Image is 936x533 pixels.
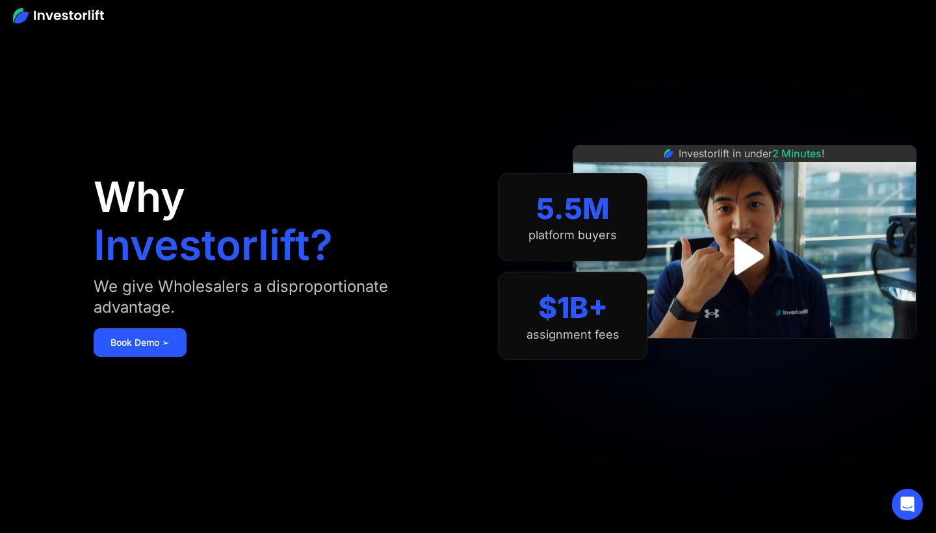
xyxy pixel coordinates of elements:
span: 2 Minutes [772,147,822,160]
div: platform buyers [528,228,617,242]
div: We give Wholesalers a disproportionate advantage. [94,276,426,318]
h1: Investorlift? [94,224,333,266]
div: 5.5M [536,192,610,226]
a: open lightbox [716,227,773,285]
a: Book Demo ➢ [94,328,187,357]
div: Open Intercom Messenger [892,489,923,520]
div: Investorlift in under ! [679,146,825,161]
h1: Why [94,176,185,218]
iframe: Customer reviews powered by Trustpilot [647,345,842,361]
div: assignment fees [526,328,619,342]
div: $1B+ [538,291,608,325]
